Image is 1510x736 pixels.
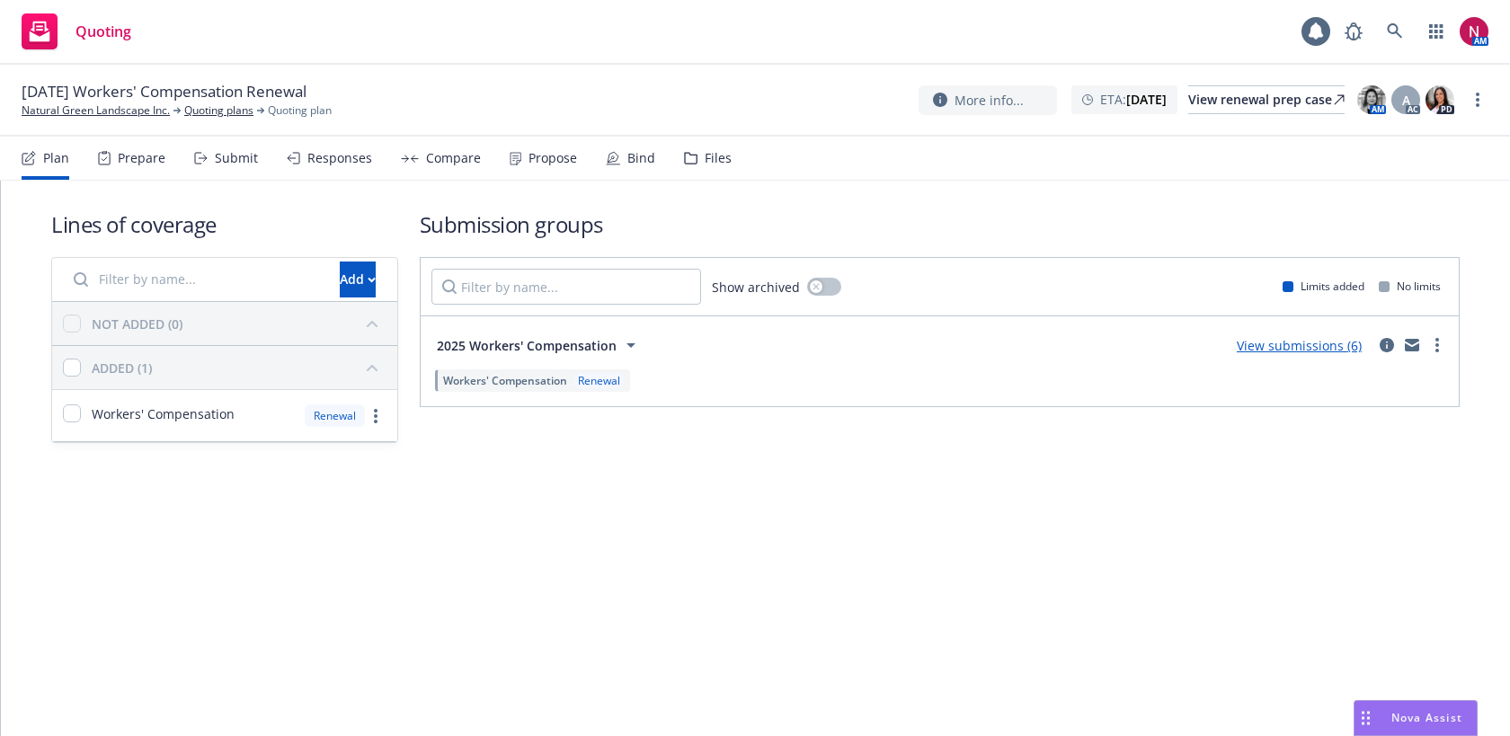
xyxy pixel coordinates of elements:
[1355,701,1377,735] div: Drag to move
[1401,334,1423,356] a: mail
[955,91,1024,110] span: More info...
[1336,13,1372,49] a: Report a Bug
[1376,334,1398,356] a: circleInformation
[307,151,372,165] div: Responses
[426,151,481,165] div: Compare
[1126,91,1167,108] strong: [DATE]
[51,209,398,239] h1: Lines of coverage
[1237,337,1362,354] a: View submissions (6)
[92,309,386,338] button: NOT ADDED (0)
[1426,85,1454,114] img: photo
[215,151,258,165] div: Submit
[443,373,567,388] span: Workers' Compensation
[1188,86,1345,113] div: View renewal prep case
[1357,85,1386,114] img: photo
[1460,17,1488,46] img: photo
[437,336,617,355] span: 2025 Workers' Compensation
[43,151,69,165] div: Plan
[431,327,647,363] button: 2025 Workers' Compensation
[14,6,138,57] a: Quoting
[92,353,386,382] button: ADDED (1)
[340,262,376,297] button: Add
[22,102,170,119] a: Natural Green Landscape Inc.
[92,404,235,423] span: Workers' Compensation
[63,262,329,297] input: Filter by name...
[1391,710,1462,725] span: Nova Assist
[365,405,386,427] a: more
[184,102,253,119] a: Quoting plans
[712,278,800,297] span: Show archived
[420,209,1460,239] h1: Submission groups
[92,359,152,377] div: ADDED (1)
[340,262,376,297] div: Add
[92,315,182,333] div: NOT ADDED (0)
[1426,334,1448,356] a: more
[1100,90,1167,109] span: ETA :
[705,151,732,165] div: Files
[1418,13,1454,49] a: Switch app
[574,373,624,388] div: Renewal
[1467,89,1488,111] a: more
[75,24,131,39] span: Quoting
[627,151,655,165] div: Bind
[22,81,306,102] span: [DATE] Workers' Compensation Renewal
[1283,279,1364,294] div: Limits added
[919,85,1057,115] button: More info...
[118,151,165,165] div: Prepare
[1402,91,1410,110] span: A
[1354,700,1478,736] button: Nova Assist
[1377,13,1413,49] a: Search
[1379,279,1441,294] div: No limits
[305,404,365,427] div: Renewal
[1188,85,1345,114] a: View renewal prep case
[431,269,701,305] input: Filter by name...
[528,151,577,165] div: Propose
[268,102,332,119] span: Quoting plan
